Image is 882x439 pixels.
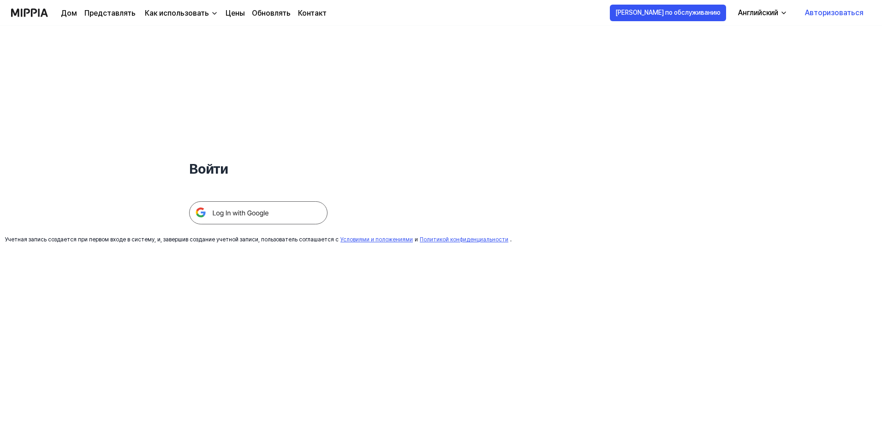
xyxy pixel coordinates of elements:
a: Обновлять [252,8,291,19]
font: Представлять [84,9,136,18]
a: Политикой конфиденциальности [420,236,508,243]
font: Контакт [298,9,327,18]
font: Авторизоваться [805,8,864,17]
font: Дом [61,9,77,18]
font: Обновлять [252,9,291,18]
font: Войти [189,160,228,177]
img: 구글 로그인 버튼 [189,201,328,224]
img: вниз [211,10,218,17]
a: Контакт [298,8,327,19]
button: [PERSON_NAME] по обслуживанию [610,5,726,21]
font: Английский [738,8,778,17]
button: Английский [731,4,793,22]
a: Представлять [84,8,136,19]
a: Цены [226,8,244,19]
a: Дом [61,8,77,19]
button: Как использовать [143,8,218,19]
font: и [415,236,418,243]
font: Цены [226,9,244,18]
font: Как использовать [145,9,209,18]
font: [PERSON_NAME] по обслуживанию [615,9,721,16]
font: Учетная запись создается при первом входе в систему, и, завершив создание учетной записи, пользов... [5,236,339,243]
font: . [510,236,512,243]
a: Условиями и положениями [340,236,413,243]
